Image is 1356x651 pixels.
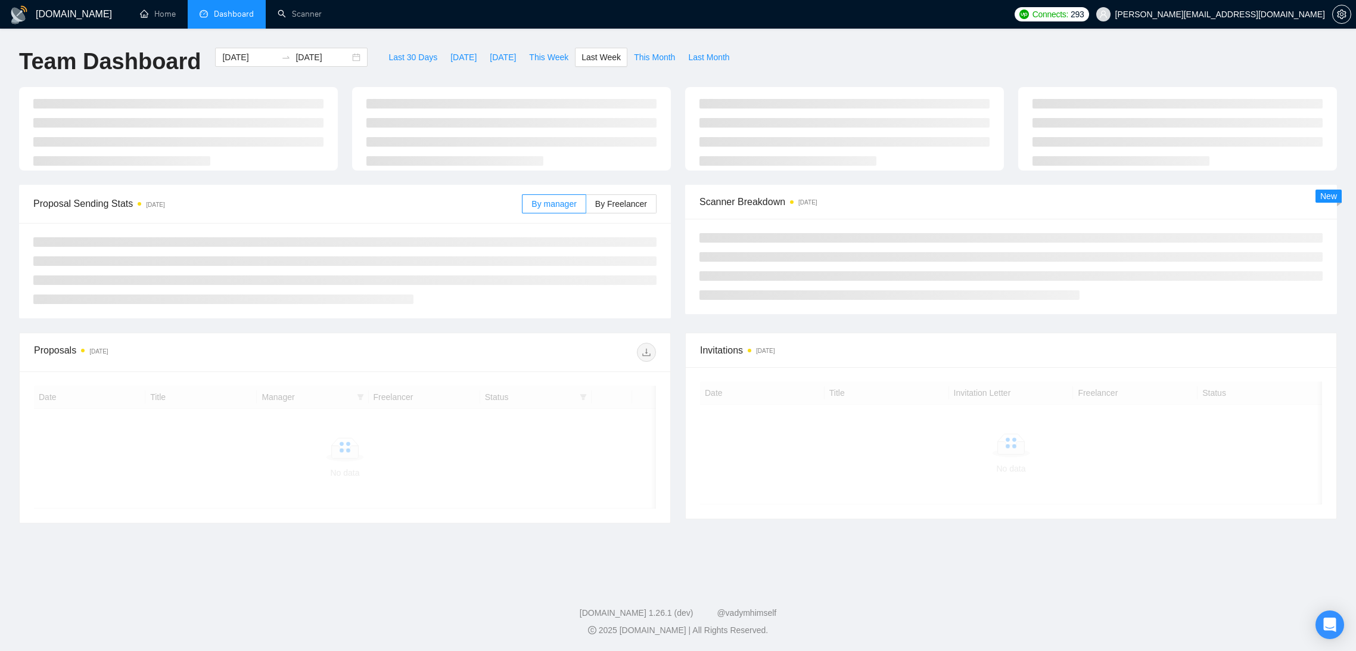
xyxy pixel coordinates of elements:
[529,51,568,64] span: This Week
[798,199,817,206] time: [DATE]
[531,199,576,209] span: By manager
[699,194,1323,209] span: Scanner Breakdown
[146,201,164,208] time: [DATE]
[1332,10,1351,19] a: setting
[34,343,345,362] div: Proposals
[388,51,437,64] span: Last 30 Days
[588,626,596,634] span: copyright
[10,5,29,24] img: logo
[717,608,776,618] a: @vadymhimself
[1099,10,1108,18] span: user
[580,608,693,618] a: [DOMAIN_NAME] 1.26.1 (dev)
[222,51,276,64] input: Start date
[1332,5,1351,24] button: setting
[595,199,647,209] span: By Freelancer
[281,52,291,62] span: swap-right
[627,48,682,67] button: This Month
[700,343,1322,358] span: Invitations
[483,48,523,67] button: [DATE]
[1315,610,1344,639] div: Open Intercom Messenger
[523,48,575,67] button: This Week
[490,51,516,64] span: [DATE]
[10,624,1346,637] div: 2025 [DOMAIN_NAME] | All Rights Reserved.
[1032,8,1068,21] span: Connects:
[634,51,675,64] span: This Month
[581,51,621,64] span: Last Week
[575,48,627,67] button: Last Week
[1071,8,1084,21] span: 293
[33,196,522,211] span: Proposal Sending Stats
[296,51,350,64] input: End date
[444,48,483,67] button: [DATE]
[450,51,477,64] span: [DATE]
[382,48,444,67] button: Last 30 Days
[281,52,291,62] span: to
[1019,10,1029,19] img: upwork-logo.png
[756,348,775,354] time: [DATE]
[1320,191,1337,201] span: New
[89,348,108,355] time: [DATE]
[19,48,201,76] h1: Team Dashboard
[214,9,254,19] span: Dashboard
[1333,10,1351,19] span: setting
[278,9,322,19] a: searchScanner
[140,9,176,19] a: homeHome
[688,51,729,64] span: Last Month
[682,48,736,67] button: Last Month
[200,10,208,18] span: dashboard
